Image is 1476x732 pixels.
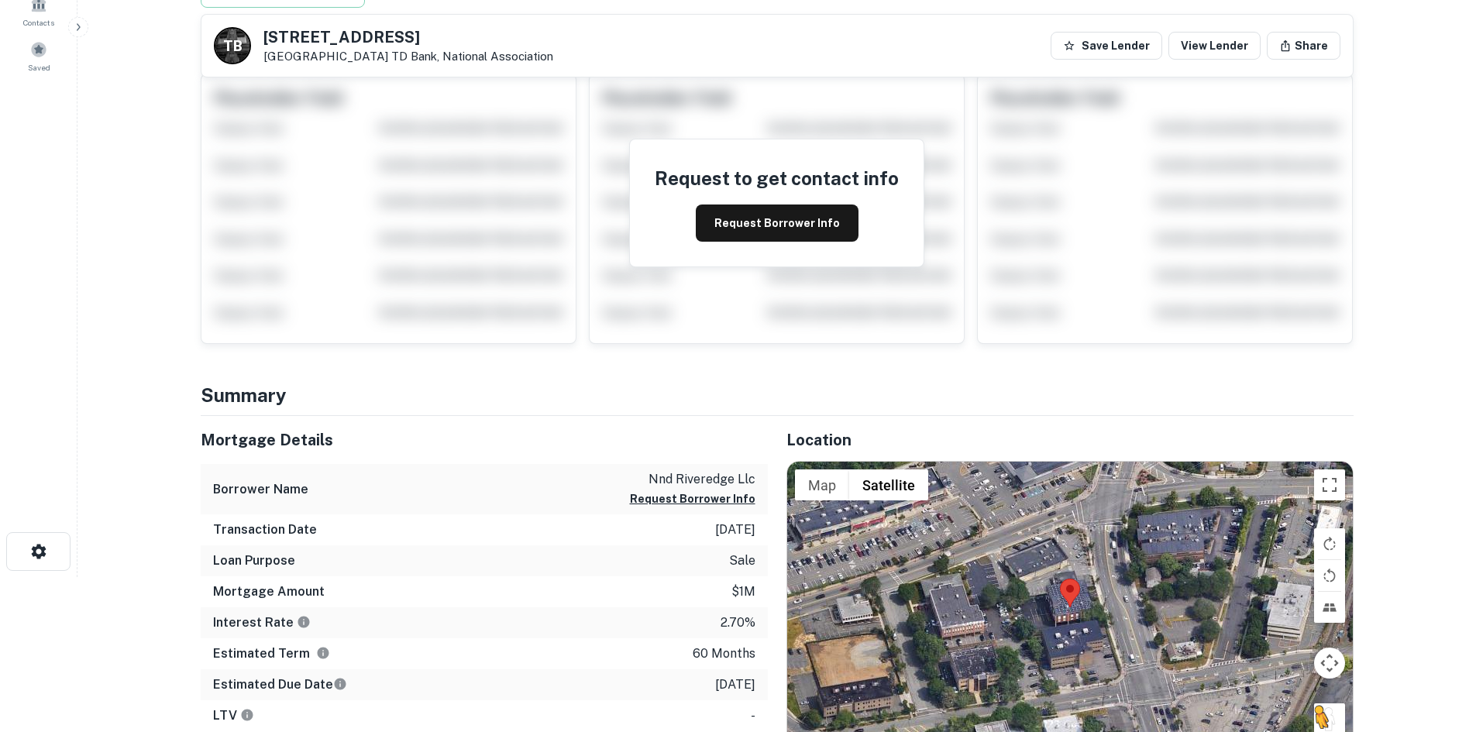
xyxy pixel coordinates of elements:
[201,428,768,452] h5: Mortgage Details
[391,50,553,63] a: TD Bank, National Association
[201,381,1354,409] h4: Summary
[1314,528,1345,559] button: Rotate map clockwise
[721,613,755,632] p: 2.70%
[729,552,755,570] p: sale
[849,469,928,500] button: Show satellite imagery
[1051,32,1162,60] button: Save Lender
[1314,560,1345,591] button: Rotate map counterclockwise
[5,35,73,77] a: Saved
[786,428,1354,452] h5: Location
[333,677,347,691] svg: Estimate is based on a standard schedule for this type of loan.
[1314,648,1345,679] button: Map camera controls
[1314,592,1345,623] button: Tilt map
[213,644,330,663] h6: Estimated Term
[28,61,50,74] span: Saved
[213,552,295,570] h6: Loan Purpose
[715,521,755,539] p: [DATE]
[795,469,849,500] button: Show street map
[213,675,347,694] h6: Estimated Due Date
[1267,32,1340,60] button: Share
[1168,32,1261,60] a: View Lender
[23,16,54,29] span: Contacts
[1314,469,1345,500] button: Toggle fullscreen view
[630,490,755,508] button: Request Borrower Info
[1399,608,1476,682] iframe: Chat Widget
[715,675,755,694] p: [DATE]
[213,480,308,499] h6: Borrower Name
[223,36,241,57] p: T B
[630,470,755,489] p: nnd riveredge llc
[213,583,325,601] h6: Mortgage Amount
[263,29,553,45] h5: [STREET_ADDRESS]
[213,521,317,539] h6: Transaction Date
[263,50,553,64] p: [GEOGRAPHIC_DATA]
[297,615,311,629] svg: The interest rates displayed on the website are for informational purposes only and may be report...
[316,646,330,660] svg: Term is based on a standard schedule for this type of loan.
[693,644,755,663] p: 60 months
[213,613,311,632] h6: Interest Rate
[696,204,858,242] button: Request Borrower Info
[214,27,251,64] a: T B
[213,706,254,725] h6: LTV
[731,583,755,601] p: $1m
[655,164,899,192] h4: Request to get contact info
[751,706,755,725] p: -
[240,708,254,722] svg: LTVs displayed on the website are for informational purposes only and may be reported incorrectly...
